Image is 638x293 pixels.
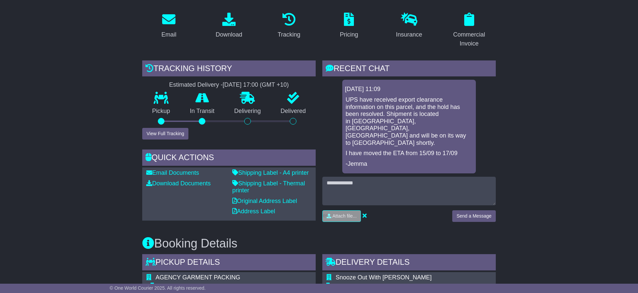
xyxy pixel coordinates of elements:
[216,30,242,39] div: Download
[142,108,180,115] p: Pickup
[142,237,496,250] h3: Booking Details
[271,108,316,115] p: Delivered
[156,274,240,281] span: AGENCY GARMENT PACKING
[391,10,426,42] a: Insurance
[224,108,271,115] p: Delivering
[452,210,496,222] button: Send a Message
[223,81,289,89] div: [DATE] 17:00 (GMT +10)
[110,285,206,291] span: © One World Courier 2025. All rights reserved.
[322,254,496,272] div: Delivery Details
[161,30,176,39] div: Email
[142,60,316,78] div: Tracking history
[346,150,473,157] p: I have moved the ETA from 15/09 to 17/09
[447,30,491,48] div: Commercial Invoice
[180,108,225,115] p: In Transit
[211,10,247,42] a: Download
[336,283,486,290] div: Delivery
[146,180,211,187] a: Download Documents
[346,160,473,168] p: -Jemma
[336,10,363,42] a: Pricing
[232,198,297,204] a: Original Address Label
[336,283,368,289] span: Commercial
[322,60,496,78] div: RECENT CHAT
[232,169,309,176] a: Shipping Label - A4 printer
[157,10,181,42] a: Email
[142,128,188,140] button: View Full Tracking
[336,274,432,281] span: Snooze Out With [PERSON_NAME]
[156,283,283,290] div: Pickup
[142,254,316,272] div: Pickup Details
[396,30,422,39] div: Insurance
[345,86,473,93] div: [DATE] 11:09
[232,180,305,194] a: Shipping Label - Thermal printer
[142,149,316,167] div: Quick Actions
[232,208,275,215] a: Address Label
[146,169,199,176] a: Email Documents
[156,283,187,289] span: Commercial
[142,81,316,89] div: Estimated Delivery -
[273,10,305,42] a: Tracking
[340,30,358,39] div: Pricing
[442,10,496,50] a: Commercial Invoice
[346,96,473,146] p: UPS have received export clearance information on this parcel, and the hold has been resolved. Sh...
[278,30,300,39] div: Tracking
